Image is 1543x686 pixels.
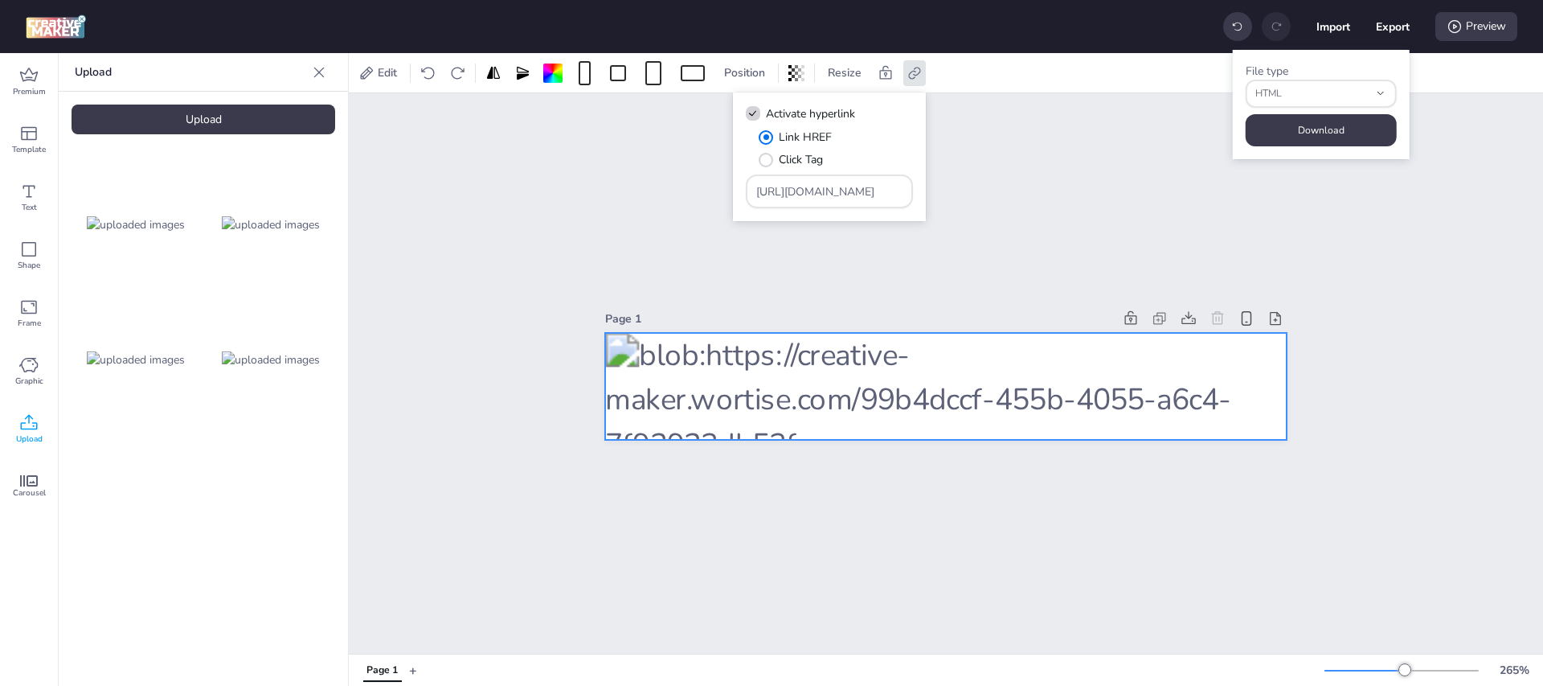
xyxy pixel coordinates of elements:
[756,183,903,200] input: Type URL
[72,105,335,134] div: Upload
[1246,114,1397,146] button: Download
[1435,12,1517,41] div: Preview
[1376,10,1410,43] button: Export
[825,64,865,81] span: Resize
[18,259,40,272] span: Shape
[13,487,46,499] span: Carousel
[1316,10,1350,43] button: Import
[26,14,86,39] img: logo Creative Maker
[87,216,185,233] img: uploaded images
[18,317,41,330] span: Frame
[766,105,855,122] span: Activate hyperlink
[15,375,43,388] span: Graphic
[222,216,320,233] img: uploaded images
[409,656,417,684] button: +
[1246,64,1288,79] label: File type
[75,53,306,92] p: Upload
[1246,80,1397,108] button: fileType
[366,663,398,678] div: Page 1
[22,201,37,214] span: Text
[605,310,1113,327] div: Page 1
[12,143,46,156] span: Template
[13,85,46,98] span: Premium
[355,656,409,684] div: Tabs
[374,64,400,81] span: Edit
[721,64,768,81] span: Position
[1495,662,1533,679] div: 265 %
[779,129,832,146] span: Link HREF
[779,151,823,168] span: Click Tag
[87,351,185,368] img: uploaded images
[16,433,43,446] span: Upload
[1255,87,1369,101] span: HTML
[222,351,320,368] img: uploaded images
